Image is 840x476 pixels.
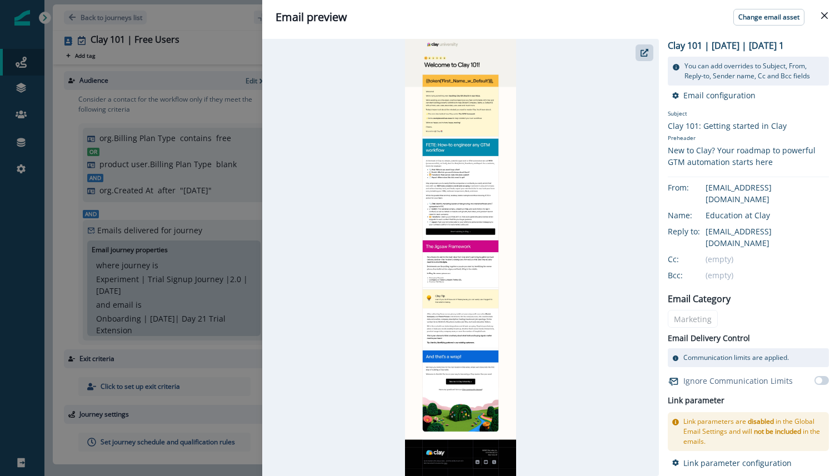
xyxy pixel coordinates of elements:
[684,61,824,81] p: You can add overrides to Subject, From, Reply-to, Sender name, Cc and Bcc fields
[672,458,792,468] button: Link parameter configuration
[683,375,793,387] p: Ignore Communication Limits
[706,269,829,281] div: (empty)
[738,13,799,21] p: Change email asset
[668,39,784,52] p: Clay 101 | [DATE] | [DATE] 1
[683,458,792,468] p: Link parameter configuration
[672,90,756,101] button: Email configuration
[668,253,723,265] div: Cc:
[668,226,723,237] div: Reply to:
[816,7,833,24] button: Close
[668,109,829,120] p: Subject
[276,9,827,26] div: Email preview
[668,132,829,144] p: Preheader
[405,39,516,476] img: email asset unavailable
[706,182,829,205] div: [EMAIL_ADDRESS][DOMAIN_NAME]
[754,427,801,436] span: not be included
[706,226,829,249] div: [EMAIL_ADDRESS][DOMAIN_NAME]
[683,353,789,363] p: Communication limits are applied.
[683,417,824,447] p: Link parameters are in the Global Email Settings and will in the emails.
[668,332,750,344] p: Email Delivery Control
[668,209,723,221] div: Name:
[706,209,829,221] div: Education at Clay
[706,253,829,265] div: (empty)
[668,144,829,168] div: New to Clay? Your roadmap to powerful GTM automation starts here
[733,9,804,26] button: Change email asset
[668,394,724,408] h2: Link parameter
[668,120,829,132] div: Clay 101: Getting started in Clay
[668,269,723,281] div: Bcc:
[668,182,723,193] div: From:
[748,417,774,426] span: disabled
[668,292,731,305] p: Email Category
[683,90,756,101] p: Email configuration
